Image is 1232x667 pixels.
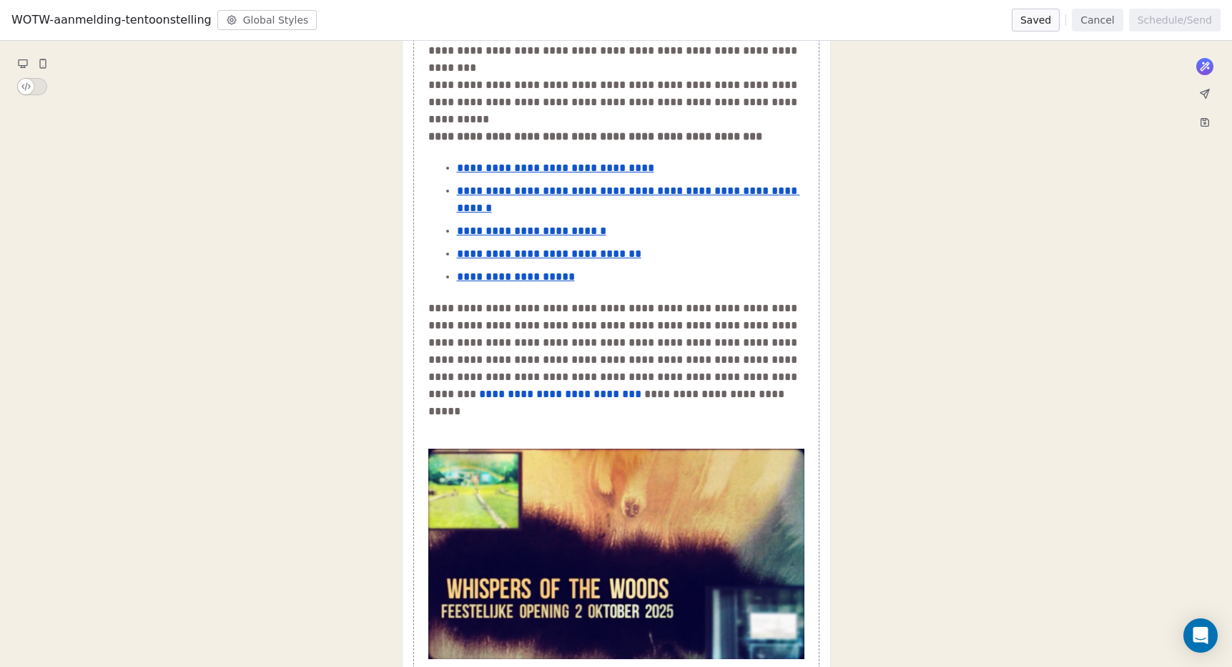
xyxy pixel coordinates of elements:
[11,11,212,29] span: WOTW-aanmelding-tentoonstelling
[1012,9,1060,31] button: Saved
[217,10,317,30] button: Global Styles
[1129,9,1221,31] button: Schedule/Send
[1072,9,1123,31] button: Cancel
[1183,618,1218,653] div: Open Intercom Messenger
